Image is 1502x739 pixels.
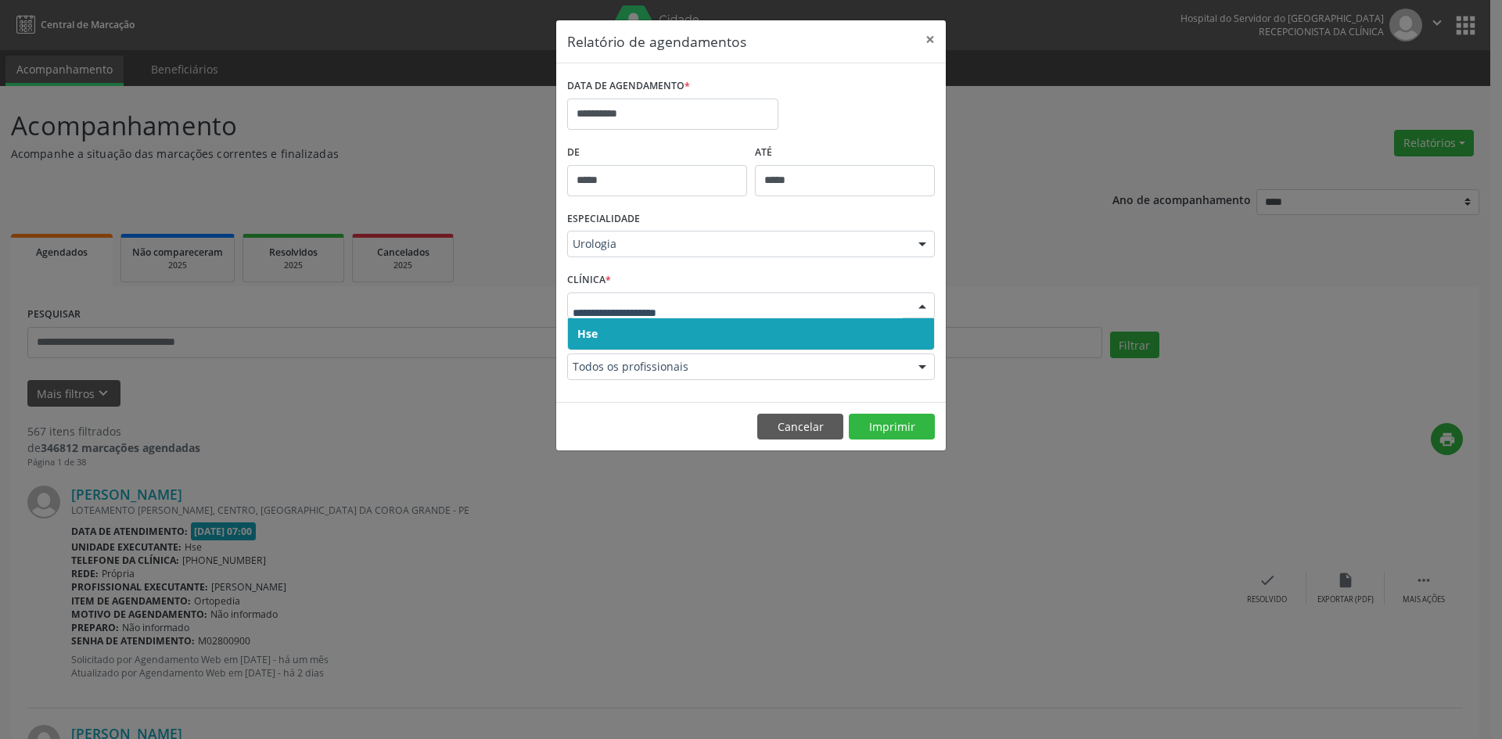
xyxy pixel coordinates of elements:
[757,414,843,440] button: Cancelar
[567,74,690,99] label: DATA DE AGENDAMENTO
[573,236,903,252] span: Urologia
[914,20,946,59] button: Close
[567,141,747,165] label: De
[567,207,640,231] label: ESPECIALIDADE
[567,31,746,52] h5: Relatório de agendamentos
[755,141,935,165] label: ATÉ
[573,359,903,375] span: Todos os profissionais
[577,326,598,341] span: Hse
[567,268,611,292] label: CLÍNICA
[849,414,935,440] button: Imprimir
